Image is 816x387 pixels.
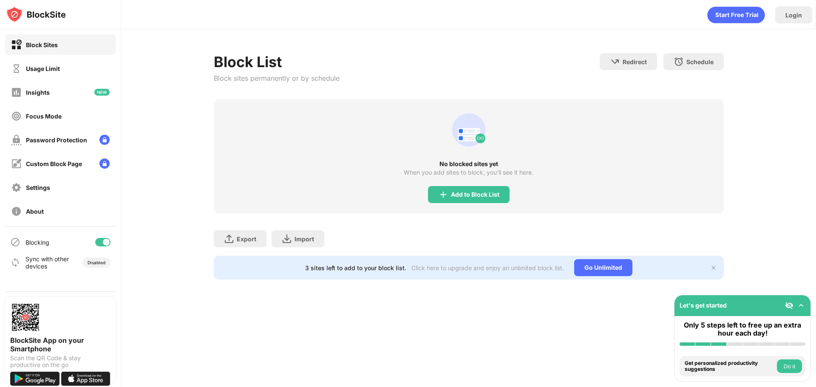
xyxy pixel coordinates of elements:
[214,53,340,71] div: Block List
[10,372,59,386] img: get-it-on-google-play.svg
[11,87,22,98] img: insights-off.svg
[11,206,22,217] img: about-off.svg
[680,302,727,309] div: Let's get started
[26,113,62,120] div: Focus Mode
[10,355,110,368] div: Scan the QR Code & stay productive on the go
[305,264,406,271] div: 3 sites left to add to your block list.
[237,235,256,243] div: Export
[99,135,110,145] img: lock-menu.svg
[11,135,22,145] img: password-protection-off.svg
[61,372,110,386] img: download-on-the-app-store.svg
[10,336,110,353] div: BlockSite App on your Smartphone
[88,260,105,265] div: Disabled
[11,158,22,169] img: customize-block-page-off.svg
[785,11,802,19] div: Login
[26,160,82,167] div: Custom Block Page
[10,302,41,333] img: options-page-qr-code.png
[26,89,50,96] div: Insights
[785,301,793,310] img: eye-not-visible.svg
[623,58,647,65] div: Redirect
[686,58,714,65] div: Schedule
[26,184,50,191] div: Settings
[11,111,22,121] img: focus-off.svg
[6,6,66,23] img: logo-blocksite.svg
[10,237,20,247] img: blocking-icon.svg
[404,169,533,176] div: When you add sites to block, you’ll see it here.
[777,359,802,373] button: Do it
[11,40,22,50] img: block-on.svg
[451,191,499,198] div: Add to Block List
[10,257,20,268] img: sync-icon.svg
[710,264,717,271] img: x-button.svg
[680,321,805,337] div: Only 5 steps left to free up an extra hour each day!
[295,235,314,243] div: Import
[94,89,110,96] img: new-icon.svg
[448,110,489,150] div: animation
[99,158,110,169] img: lock-menu.svg
[411,264,564,271] div: Click here to upgrade and enjoy an unlimited block list.
[707,6,765,23] div: animation
[214,74,340,82] div: Block sites permanently or by schedule
[26,41,58,48] div: Block Sites
[26,136,87,144] div: Password Protection
[574,259,632,276] div: Go Unlimited
[25,239,49,246] div: Blocking
[11,182,22,193] img: settings-off.svg
[26,208,44,215] div: About
[26,65,60,72] div: Usage Limit
[214,161,724,167] div: No blocked sites yet
[11,63,22,74] img: time-usage-off.svg
[25,255,69,270] div: Sync with other devices
[685,360,775,373] div: Get personalized productivity suggestions
[797,301,805,310] img: omni-setup-toggle.svg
